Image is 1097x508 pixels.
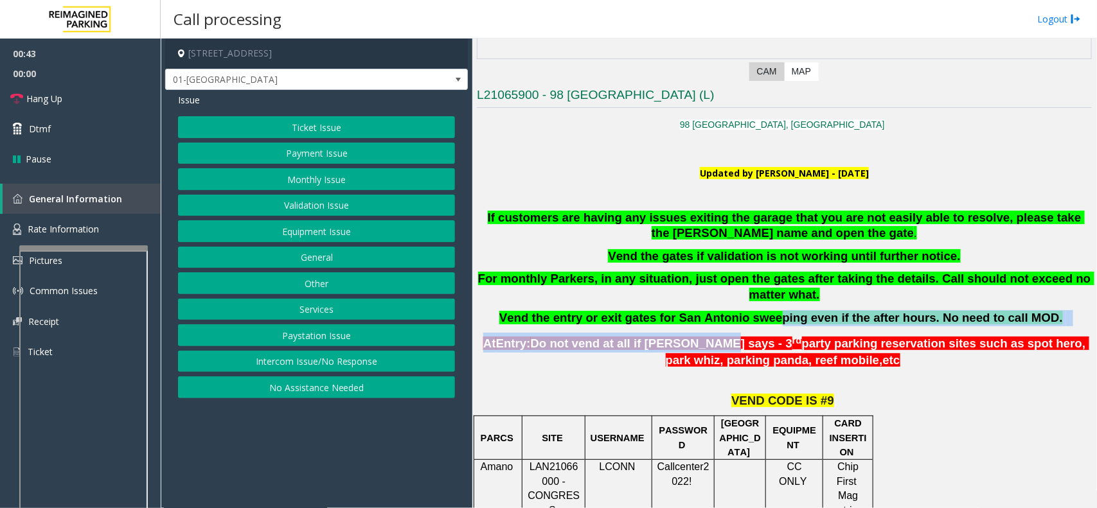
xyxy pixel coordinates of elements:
[477,87,1092,108] h3: L21065900 - 98 [GEOGRAPHIC_DATA] (L)
[28,223,99,235] span: Rate Information
[13,223,21,235] img: 'icon'
[13,194,22,204] img: 'icon'
[29,193,122,205] span: General Information
[499,311,1063,324] b: Vend the entry or exit gates for San Antonio sweeping even if the after hours. No need to call MOD.
[178,220,455,242] button: Equipment Issue
[591,433,645,443] span: USERNAME
[178,376,455,398] button: No Assistance Needed
[731,394,834,407] span: VEND CODE IS #9
[13,286,23,296] img: 'icon'
[883,353,900,367] span: etc
[657,461,709,486] span: Callcenter2022!
[178,143,455,164] button: Payment Issue
[26,92,62,105] span: Hang Up
[178,93,200,107] span: Issue
[178,272,455,294] button: Other
[830,418,867,457] span: CARD INSERTION
[178,195,455,216] button: Validation Issue
[773,425,817,450] span: EQUIPMENT
[3,184,161,214] a: General Information
[167,3,288,35] h3: Call processing
[608,249,960,263] b: Vend the gates if validation is not working until further notice.
[720,418,761,457] span: [GEOGRAPHIC_DATA]
[488,211,1085,240] span: If customers are having any issues exiting the garage that you are not easily able to resolve, pl...
[496,337,531,350] span: Entry:
[478,272,1094,301] b: For monthly Parkers, in any situation, just open the gates after taking the details. Call should ...
[178,324,455,346] button: Paystation Issue
[481,461,513,472] span: Amano
[749,62,785,81] label: CAM
[13,346,21,358] img: 'icon'
[178,168,455,190] button: Monthly Issue
[531,337,792,350] span: Do not vend at all if [PERSON_NAME] says - 3
[13,317,22,326] img: 'icon'
[666,337,1089,367] span: party parking reservation sites such as spot hero, park whiz, parking panda, reef mobile,
[700,167,869,179] span: Updated by [PERSON_NAME] - [DATE]
[784,62,819,81] label: Map
[1037,12,1081,26] a: Logout
[914,226,917,240] span: .
[659,425,708,450] span: PASSWORD
[178,351,455,372] button: Intercom Issue/No Response
[600,461,636,472] span: LCONN
[166,69,407,90] span: 01-[GEOGRAPHIC_DATA]
[178,247,455,268] button: General
[178,116,455,138] button: Ticket Issue
[481,433,513,443] span: PARCS
[1071,12,1081,26] img: logout
[483,337,496,350] span: At
[680,119,885,130] a: 98 [GEOGRAPHIC_DATA], [GEOGRAPHIC_DATA]
[165,39,468,69] h4: [STREET_ADDRESS]
[13,256,22,265] img: 'icon'
[26,152,51,166] span: Pause
[837,461,862,486] span: Chip First
[792,335,802,346] span: rd
[29,122,51,136] span: Dtmf
[542,433,564,443] span: SITE
[779,461,807,486] span: CC ONLY
[178,299,455,320] button: Services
